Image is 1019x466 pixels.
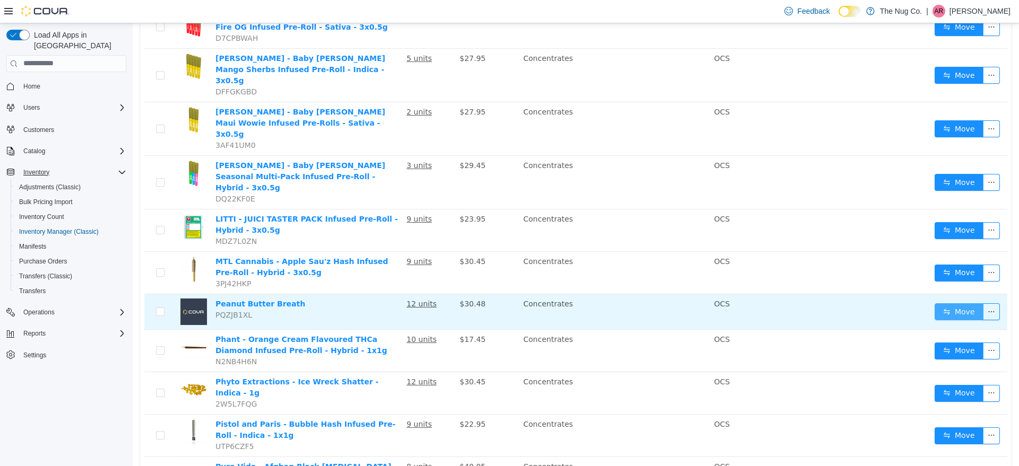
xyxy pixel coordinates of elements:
a: Pistol and Paris - Bubble Hash Infused Pre-Roll - Indica - 1x1g [83,397,263,416]
button: Users [19,101,44,114]
button: Catalog [19,145,49,157]
button: icon: ellipsis [850,404,867,421]
span: $30.45 [327,354,353,363]
p: | [926,5,928,17]
span: DFFGKGBD [83,64,124,73]
div: Alex Roerick [932,5,945,17]
td: Concentrates [386,349,577,391]
img: Jeeter - Baby Jeeter Seasonal Multi-Pack Infused Pre-Roll - Hybrid - 3x0.5g hero shot [48,137,74,163]
span: Users [23,103,40,112]
button: icon: ellipsis [850,43,867,60]
u: 10 units [274,312,304,320]
a: Peanut Butter Breath [83,276,172,285]
span: Users [19,101,126,114]
button: icon: ellipsis [850,241,867,258]
span: Manifests [15,240,126,253]
button: icon: ellipsis [850,151,867,168]
img: Phyto Extractions - Ice Wreck Shatter - Indica - 1g hero shot [48,353,74,380]
span: Adjustments (Classic) [19,183,81,191]
span: Inventory [23,168,49,177]
span: $27.95 [327,31,353,39]
span: OCS [581,84,597,93]
span: Manifests [19,242,46,251]
span: Settings [23,351,46,359]
a: Inventory Manager (Classic) [15,225,103,238]
span: $17.45 [327,312,353,320]
span: Transfers (Classic) [19,272,72,280]
button: Purchase Orders [11,254,131,269]
span: $30.48 [327,276,353,285]
td: Concentrates [386,133,577,186]
td: Concentrates [386,228,577,271]
img: LITTI - JUICI TASTER PACK Infused Pre-Roll - Hybrid - 3x0.5g hero shot [48,190,74,217]
button: icon: swapMove [802,319,851,336]
button: icon: swapMove [802,280,851,297]
button: icon: ellipsis [850,199,867,216]
img: Jeeter - Baby Jeeter Mango Sherbs Infused Pre-Roll - Indica - 3x0.5g hero shot [48,30,74,56]
button: icon: swapMove [802,404,851,421]
a: [PERSON_NAME] - Baby [PERSON_NAME] Mango Sherbs Infused Pre-Roll - Indica - 3x0.5g [83,31,253,61]
button: icon: swapMove [802,241,851,258]
a: Bulk Pricing Import [15,196,77,208]
button: Home [2,78,131,94]
button: icon: swapMove [802,199,851,216]
a: Inventory Count [15,210,68,223]
a: MTL Cannabis - Apple Sau'z Hash Infused Pre-Roll - Hybrid - 3x0.5g [83,234,255,253]
a: Transfers [15,285,50,297]
button: Adjustments (Classic) [11,180,131,195]
button: Transfers (Classic) [11,269,131,284]
span: DQ22KF0E [83,171,123,180]
span: OCS [581,138,597,146]
span: Transfers [19,287,46,295]
p: The Nug Co. [880,5,922,17]
a: LITTI - JUICI TASTER PACK Infused Pre-Roll - Hybrid - 3x0.5g [83,191,265,211]
img: Phant - Orange Cream Flavoured THCa Diamond Infused Pre-Roll - Hybrid - 1x1g hero shot [48,311,74,337]
span: MDZ7L0ZN [83,214,124,222]
img: Jeeter - Baby Jeeter Maui Wowie Infused Pre-Rolls - Sativa - 3x0.5g hero shot [48,83,74,110]
span: Purchase Orders [19,257,67,266]
p: [PERSON_NAME] [949,5,1011,17]
td: Concentrates [386,79,577,133]
a: Adjustments (Classic) [15,181,85,194]
span: Catalog [23,147,45,155]
a: Transfers (Classic) [15,270,76,283]
td: Concentrates [386,391,577,434]
a: Feedback [780,1,834,22]
span: Inventory [19,166,126,179]
span: OCS [581,439,597,447]
img: Pistol and Paris - Bubble Hash Infused Pre-Roll - Indica - 1x1g hero shot [48,395,74,422]
span: Bulk Pricing Import [19,198,73,206]
u: 9 units [274,234,299,242]
u: 9 units [274,397,299,405]
button: icon: ellipsis [850,362,867,379]
span: Purchase Orders [15,255,126,268]
img: Pura Vida - Afghan Black Hash Oil Dispenser - Indica - 1g hero shot [48,438,74,464]
span: Reports [23,329,46,338]
span: Settings [19,348,126,362]
a: Pura Vida - Afghan Black [MEDICAL_DATA] Dispenser - Indica - 1g [83,439,258,459]
button: Operations [19,306,59,319]
a: [PERSON_NAME] - Baby [PERSON_NAME] Seasonal Multi-Pack Infused Pre-Roll - Hybrid - 3x0.5g [83,138,253,169]
a: Settings [19,349,50,362]
button: icon: swapMove [802,43,851,60]
span: 3PJ42HKP [83,256,118,265]
a: Phyto Extractions - Ice Wreck Shatter - Indica - 1g [83,354,246,374]
span: D7CPBWAH [83,11,125,19]
span: OCS [581,31,597,39]
span: $27.95 [327,84,353,93]
span: OCS [581,354,597,363]
u: 3 units [274,138,299,146]
span: $40.95 [327,439,353,447]
button: Manifests [11,239,131,254]
span: Inventory Count [15,210,126,223]
button: Operations [2,305,131,320]
span: Bulk Pricing Import [15,196,126,208]
a: Phant - Orange Cream Flavoured THCa Diamond Infused Pre-Roll - Hybrid - 1x1g [83,312,255,331]
span: Operations [23,308,55,316]
button: Users [2,100,131,115]
span: Reports [19,327,126,340]
button: icon: ellipsis [850,319,867,336]
span: Catalog [19,145,126,157]
button: Reports [19,327,50,340]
